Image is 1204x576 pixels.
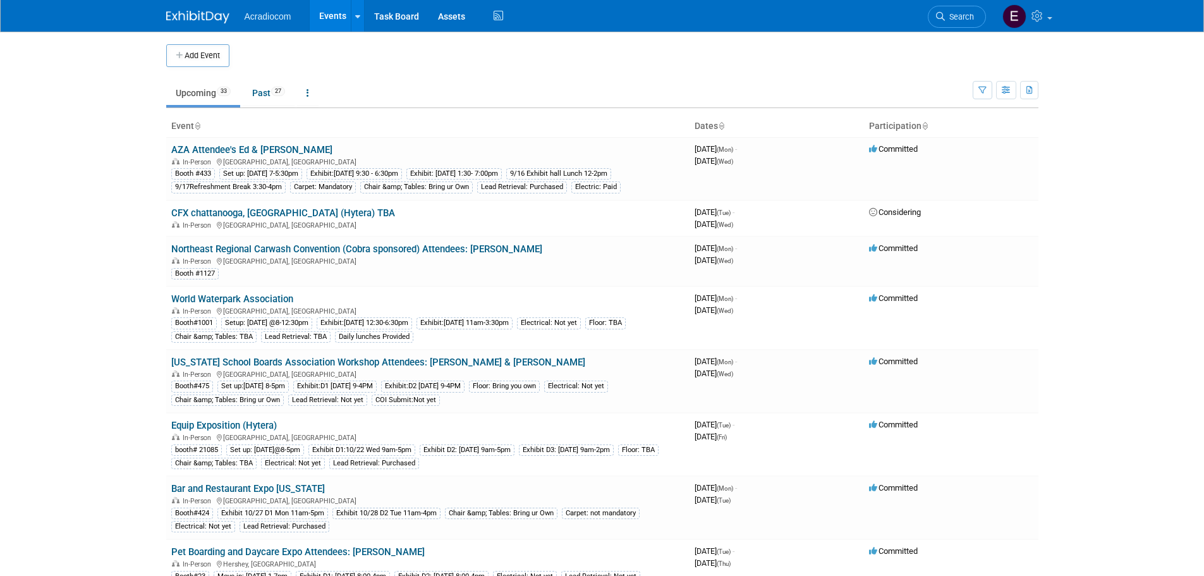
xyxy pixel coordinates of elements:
span: (Mon) [717,295,733,302]
div: [GEOGRAPHIC_DATA], [GEOGRAPHIC_DATA] [171,219,684,230]
span: (Wed) [717,158,733,165]
span: (Tue) [717,209,731,216]
div: Exhibit:D2 [DATE] 9-4PM [381,381,465,392]
th: Event [166,116,690,137]
span: In-Person [183,158,215,166]
img: Elizabeth Martinez [1002,4,1026,28]
div: [GEOGRAPHIC_DATA], [GEOGRAPHIC_DATA] [171,495,684,505]
div: Daily lunches Provided [335,331,413,343]
span: (Wed) [717,371,733,377]
span: - [735,293,737,303]
span: - [735,243,737,253]
div: Electrical: Not yet [517,317,581,329]
span: (Wed) [717,257,733,264]
div: Exhibit D2: [DATE] 9am-5pm [420,444,514,456]
span: (Fri) [717,434,727,441]
div: Exhibit D3: [DATE] 9am-2pm [519,444,614,456]
div: Chair &amp; Tables: Bring ur Own [171,395,284,406]
span: Committed [869,420,918,429]
span: (Mon) [717,245,733,252]
div: Booth #433 [171,168,215,180]
span: [DATE] [695,156,733,166]
span: [DATE] [695,255,733,265]
span: 33 [217,87,231,96]
span: Committed [869,546,918,556]
span: 27 [271,87,285,96]
span: (Mon) [717,358,733,365]
a: Upcoming33 [166,81,240,105]
div: Electrical: Not yet [261,458,325,469]
img: In-Person Event [172,434,179,440]
div: Carpet: Mandatory [290,181,356,193]
div: Set up: [DATE]@8-5pm [226,444,304,456]
span: (Tue) [717,497,731,504]
div: [GEOGRAPHIC_DATA], [GEOGRAPHIC_DATA] [171,369,684,379]
span: Committed [869,243,918,253]
img: In-Person Event [172,560,179,567]
a: Sort by Start Date [718,121,724,131]
div: Booth#475 [171,381,213,392]
div: Floor: Bring you own [469,381,540,392]
span: In-Person [183,434,215,442]
span: In-Person [183,371,215,379]
span: (Mon) [717,146,733,153]
span: (Tue) [717,422,731,429]
span: - [733,420,734,429]
span: Committed [869,483,918,493]
img: In-Person Event [172,221,179,228]
span: Acradiocom [245,11,291,21]
span: (Tue) [717,548,731,555]
div: Booth#424 [171,508,213,519]
div: Lead Retrieval: Purchased [240,521,329,532]
div: Electrical: Not yet [544,381,608,392]
span: Committed [869,144,918,154]
a: AZA Attendee's Ed & [PERSON_NAME] [171,144,332,156]
span: (Wed) [717,221,733,228]
a: Equip Exposition (Hytera) [171,420,277,431]
a: Past27 [243,81,295,105]
div: Floor: TBA [585,317,626,329]
button: Add Event [166,44,229,67]
span: [DATE] [695,546,734,556]
th: Participation [864,116,1038,137]
div: Exhibit D1:10/22 Wed 9am-5pm [308,444,415,456]
div: Set up: [DATE] 7-5:30pm [219,168,302,180]
div: Exhibit:[DATE] 9:30 - 6:30pm [307,168,402,180]
span: - [735,483,737,493]
span: [DATE] [695,293,737,303]
a: Pet Boarding and Daycare Expo Attendees: [PERSON_NAME] [171,546,425,558]
a: World Waterpark Association [171,293,293,305]
div: Carpet: not mandatory [562,508,640,519]
div: Chair &amp; Tables: TBA [171,331,257,343]
span: [DATE] [695,243,737,253]
th: Dates [690,116,864,137]
span: Committed [869,293,918,303]
img: In-Person Event [172,158,179,164]
div: Exhibit 10/27 D1 Mon 11am-5pm [217,508,328,519]
div: booth# 21085 [171,444,222,456]
div: Set up:[DATE] 8-5pm [217,381,289,392]
span: - [733,207,734,217]
div: Lead Retrieval: Not yet [288,395,367,406]
div: Lead Retrieval: TBA [261,331,331,343]
span: Committed [869,357,918,366]
img: ExhibitDay [166,11,229,23]
div: [GEOGRAPHIC_DATA], [GEOGRAPHIC_DATA] [171,255,684,266]
div: [GEOGRAPHIC_DATA], [GEOGRAPHIC_DATA] [171,305,684,316]
span: [DATE] [695,420,734,429]
div: Floor: TBA [618,444,659,456]
div: Electrical: Not yet [171,521,235,532]
span: (Wed) [717,307,733,314]
span: [DATE] [695,219,733,229]
span: [DATE] [695,432,727,441]
span: In-Person [183,307,215,316]
span: [DATE] [695,495,731,505]
div: [GEOGRAPHIC_DATA], [GEOGRAPHIC_DATA] [171,156,684,166]
span: In-Person [183,497,215,505]
div: Lead Retrieval: Purchased [329,458,419,469]
span: Search [945,12,974,21]
a: Northeast Regional Carwash Convention (Cobra sponsored) Attendees: [PERSON_NAME] [171,243,542,255]
div: [GEOGRAPHIC_DATA], [GEOGRAPHIC_DATA] [171,432,684,442]
img: In-Person Event [172,497,179,503]
span: [DATE] [695,558,731,568]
